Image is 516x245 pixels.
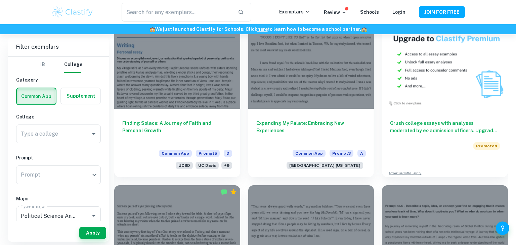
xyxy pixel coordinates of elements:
span: Prompt 5 [196,150,220,157]
button: College [64,57,82,73]
h6: Finding Solace: A Journey of Faith and Personal Growth [122,119,232,142]
h6: Filter exemplars [8,38,109,56]
a: here [257,27,268,32]
label: Type a major [21,203,46,209]
span: UCSD [176,162,193,169]
button: Supplement [61,88,100,104]
a: Login [392,9,405,15]
button: Help and Feedback [496,222,509,235]
img: Clastify logo [51,5,94,19]
button: Open [89,211,98,220]
button: Apply [79,227,106,239]
span: Prompt 3 [330,150,353,157]
span: D [224,150,232,157]
a: Expanding My Palate: Embracing New ExperiencesCommon AppPrompt3A[GEOGRAPHIC_DATA] [US_STATE] [248,14,374,177]
h6: Expanding My Palate: Embracing New Experiences [256,119,366,142]
div: Filter type choice [35,57,82,73]
button: IB [35,57,51,73]
h6: Crush college essays with analyses moderated by ex-admission officers. Upgrade now [390,119,500,134]
a: Schools [360,9,379,15]
p: Exemplars [279,8,310,15]
img: Marked [221,189,227,195]
span: Common App [159,150,192,157]
span: 🏫 [149,27,155,32]
h6: We just launched Clastify for Schools. Click to learn how to become a school partner. [1,26,515,33]
div: Premium [230,189,237,195]
button: Common App [17,88,56,104]
a: Advertise with Clastify [389,171,421,176]
span: A [357,150,366,157]
h6: Major [16,195,101,202]
button: JOIN FOR FREE [419,6,465,18]
h6: Prompt [16,154,101,161]
p: Review [324,9,347,16]
img: Thumbnail [382,14,508,109]
span: [GEOGRAPHIC_DATA] [US_STATE] [287,162,363,169]
span: Common App [293,150,326,157]
span: Promoted [473,142,500,150]
span: UC Davis [196,162,219,169]
h6: Category [16,76,101,84]
a: Finding Solace: A Journey of Faith and Personal GrowthCommon AppPrompt5DUCSDUC Davis+9 [114,14,240,177]
h6: College [16,113,101,120]
span: + 9 [221,162,232,169]
button: Open [89,129,98,139]
span: 🏫 [361,27,367,32]
input: Search for any exemplars... [122,3,232,21]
